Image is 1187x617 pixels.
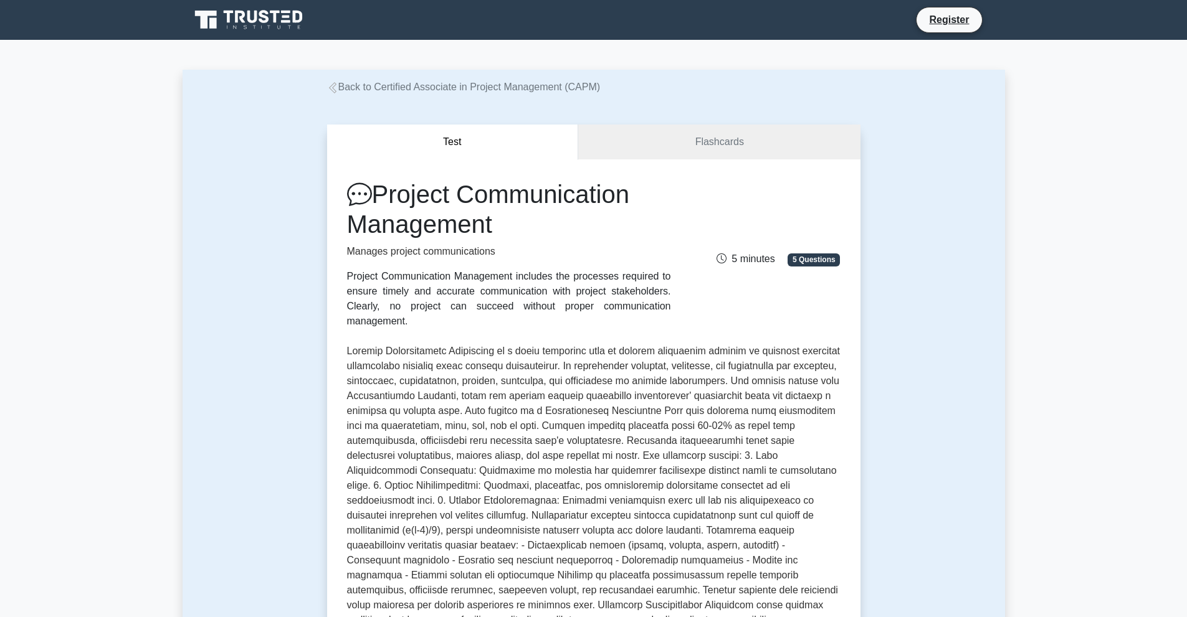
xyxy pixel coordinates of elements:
p: Manages project communications [347,244,671,259]
span: 5 minutes [717,253,775,264]
a: Back to Certified Associate in Project Management (CAPM) [327,82,601,92]
button: Test [327,125,579,160]
span: 5 Questions [788,253,840,266]
a: Flashcards [578,125,860,160]
a: Register [922,12,976,27]
h1: Project Communication Management [347,179,671,239]
div: Project Communication Management includes the processes required to ensure timely and accurate co... [347,269,671,329]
